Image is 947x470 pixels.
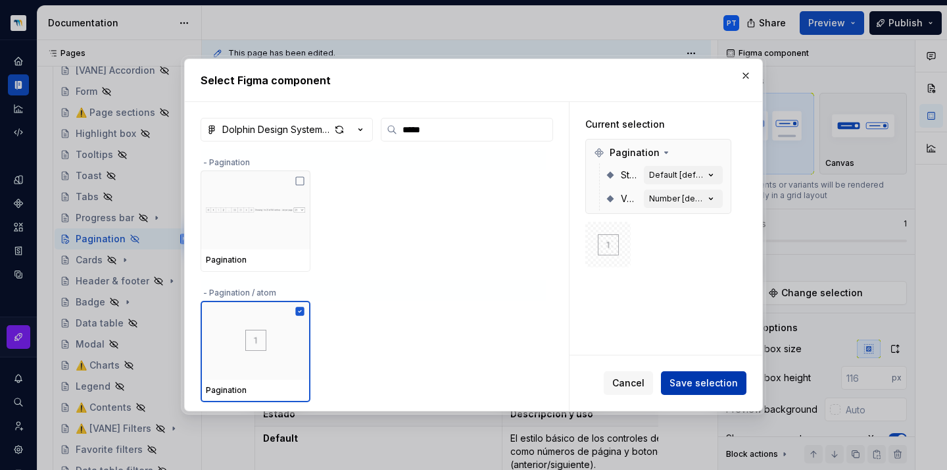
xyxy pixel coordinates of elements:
div: Number [default] [649,194,704,204]
div: Dolphin Design System Minderest [222,123,330,136]
button: Default [default] [644,166,723,184]
button: Number [default] [644,190,723,208]
div: Pagination [206,255,305,265]
div: - Pagination / atom [201,280,546,301]
span: Pagination [610,146,660,159]
div: Pagination [589,142,728,163]
span: Cancel [612,377,644,390]
div: Pagination [206,385,305,396]
span: Variant [621,192,639,205]
button: Save selection [661,371,746,395]
span: Save selection [669,377,738,390]
button: Cancel [604,371,653,395]
div: Default [default] [649,170,704,180]
span: State [621,169,639,182]
div: Current selection [585,118,731,131]
h2: Select Figma component [201,72,746,88]
button: Dolphin Design System Minderest [201,118,373,142]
